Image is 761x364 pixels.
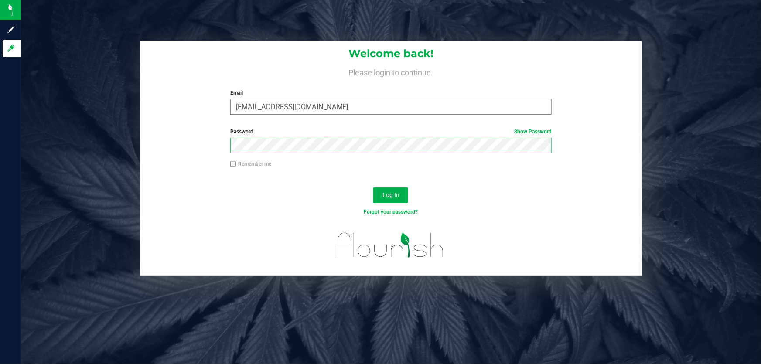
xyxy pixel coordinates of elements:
[140,48,642,59] h1: Welcome back!
[7,44,15,53] inline-svg: Log in
[230,161,236,167] input: Remember me
[382,191,399,198] span: Log In
[514,129,552,135] a: Show Password
[364,209,418,215] a: Forgot your password?
[140,66,642,77] h4: Please login to continue.
[230,89,552,97] label: Email
[328,225,454,265] img: flourish_logo.svg
[230,129,253,135] span: Password
[230,160,271,168] label: Remember me
[7,25,15,34] inline-svg: Sign up
[373,187,408,203] button: Log In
